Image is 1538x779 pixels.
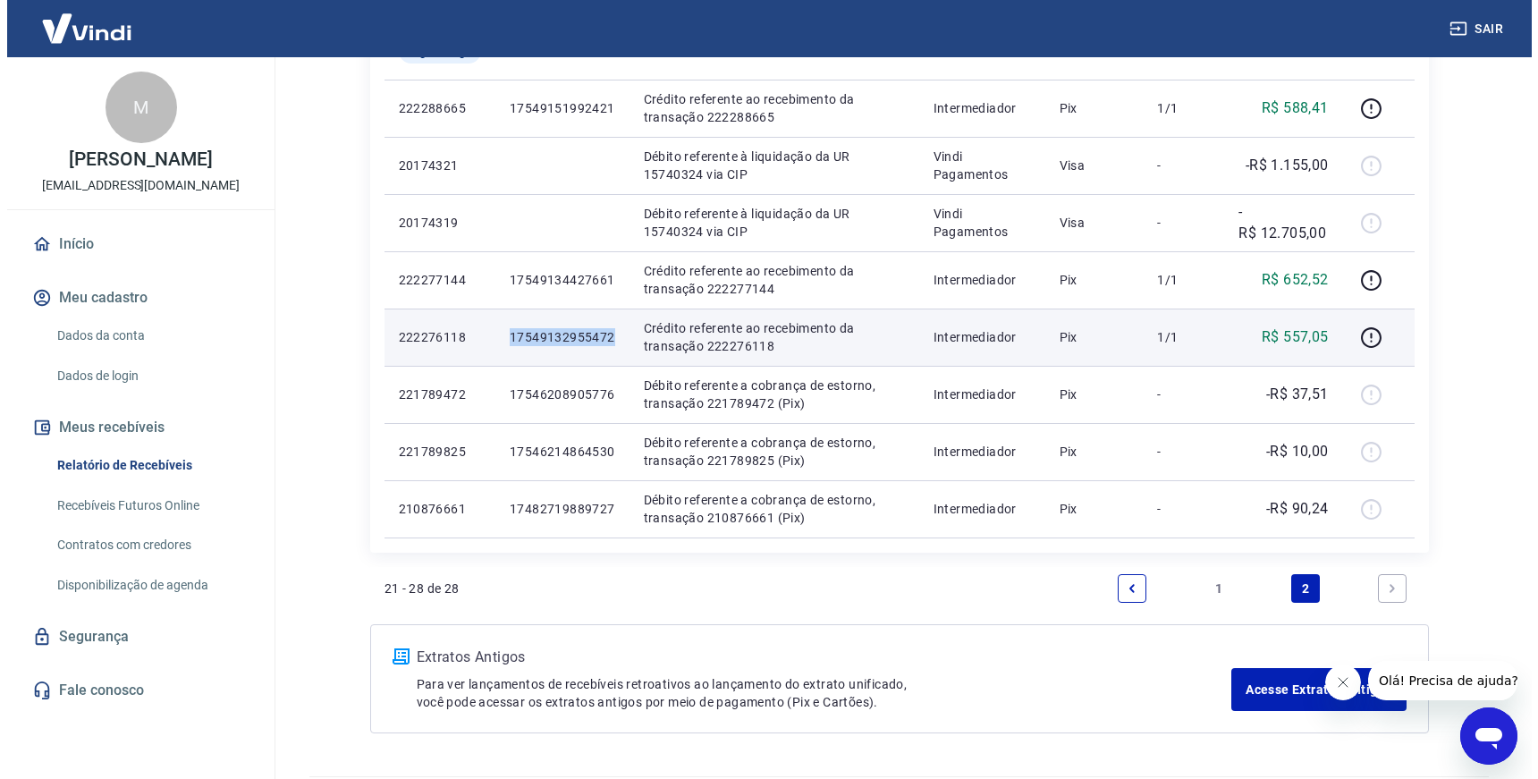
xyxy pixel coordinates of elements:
p: - [1150,214,1203,232]
p: 17546214864530 [503,443,608,461]
p: -R$ 1.155,00 [1238,155,1322,176]
p: Extratos Antigos [410,647,1225,668]
button: Meu cadastro [21,278,246,318]
a: Segurança [21,617,246,656]
p: - [1150,385,1203,403]
p: Intermediador [926,385,1024,403]
p: Pix [1052,99,1122,117]
ul: Pagination [1103,567,1407,610]
a: Contratos com credores [43,527,246,563]
p: Débito referente a cobrança de estorno, transação 221789825 (Pix) [637,434,898,470]
img: Vindi [21,1,138,55]
p: 222288665 [392,99,474,117]
p: 1/1 [1150,99,1203,117]
p: Intermediador [926,328,1024,346]
p: 20174321 [392,157,474,174]
p: 222276118 [392,328,474,346]
p: Intermediador [926,99,1024,117]
p: 1/1 [1150,271,1203,289]
p: Débito referente à liquidação da UR 15740324 via CIP [637,205,898,241]
p: Pix [1052,500,1122,518]
p: [EMAIL_ADDRESS][DOMAIN_NAME] [35,176,232,195]
p: Débito referente à liquidação da UR 15740324 via CIP [637,148,898,183]
p: -R$ 10,00 [1259,441,1322,462]
p: 21 - 28 de 28 [377,580,452,597]
p: Pix [1052,271,1122,289]
iframe: Fechar mensagem [1318,665,1354,700]
a: Next page [1371,574,1399,603]
a: Disponibilização de agenda [43,567,246,604]
a: Page 2 is your current page [1284,574,1313,603]
iframe: Mensagem da empresa [1361,661,1510,700]
p: R$ 588,41 [1255,97,1322,119]
a: Dados de login [43,358,246,394]
p: -R$ 90,24 [1259,498,1322,520]
p: 221789825 [392,443,474,461]
p: 222277144 [392,271,474,289]
p: Vindi Pagamentos [926,148,1024,183]
a: Recebíveis Futuros Online [43,487,246,524]
a: Relatório de Recebíveis [43,447,246,484]
iframe: Botão para abrir a janela de mensagens [1453,707,1510,765]
a: Início [21,224,246,264]
p: Para ver lançamentos de recebíveis retroativos ao lançamento do extrato unificado, você pode aces... [410,675,1225,711]
p: 17482719889727 [503,500,608,518]
button: Sair [1439,13,1503,46]
span: Olá! Precisa de ajuda? [11,13,150,27]
p: R$ 557,05 [1255,326,1322,348]
p: [PERSON_NAME] [62,150,205,169]
p: Visa [1052,214,1122,232]
p: Vindi Pagamentos [926,205,1024,241]
a: Fale conosco [21,671,246,710]
p: R$ 652,52 [1255,269,1322,291]
p: 17549151992421 [503,99,608,117]
p: 1/1 [1150,328,1203,346]
p: Débito referente a cobrança de estorno, transação 221789472 (Pix) [637,377,898,412]
p: -R$ 12.705,00 [1231,201,1321,244]
a: Acesse Extratos Antigos [1224,668,1399,711]
a: Dados da conta [43,318,246,354]
p: Pix [1052,328,1122,346]
p: 210876661 [392,500,474,518]
a: Previous page [1111,574,1139,603]
div: M [98,72,170,143]
p: Pix [1052,443,1122,461]
p: 20174319 [392,214,474,232]
p: Intermediador [926,500,1024,518]
p: - [1150,500,1203,518]
p: - [1150,443,1203,461]
p: -R$ 37,51 [1259,384,1322,405]
p: 17549134427661 [503,271,608,289]
a: Page 1 [1197,574,1226,603]
p: Intermediador [926,271,1024,289]
button: Meus recebíveis [21,408,246,447]
p: Crédito referente ao recebimento da transação 222276118 [637,319,898,355]
p: Visa [1052,157,1122,174]
img: ícone [385,648,402,665]
p: 221789472 [392,385,474,403]
p: 17549132955472 [503,328,608,346]
p: Crédito referente ao recebimento da transação 222288665 [637,90,898,126]
p: Pix [1052,385,1122,403]
p: Débito referente a cobrança de estorno, transação 210876661 (Pix) [637,491,898,527]
p: Crédito referente ao recebimento da transação 222277144 [637,262,898,298]
p: Intermediador [926,443,1024,461]
p: - [1150,157,1203,174]
p: 17546208905776 [503,385,608,403]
